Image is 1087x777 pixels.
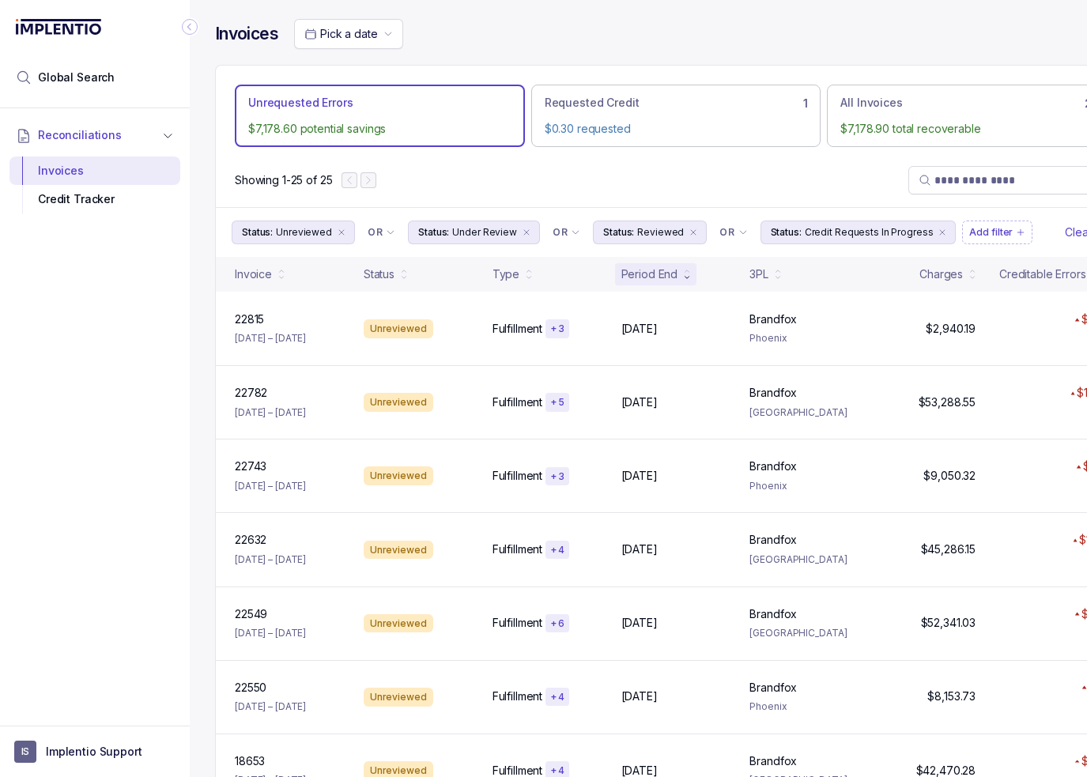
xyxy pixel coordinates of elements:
[364,614,433,633] div: Unreviewed
[22,185,168,213] div: Credit Tracker
[520,226,533,239] div: remove content
[364,393,433,412] div: Unreviewed
[235,172,332,188] p: Showing 1-25 of 25
[418,224,449,240] p: Status:
[1070,391,1075,395] img: red pointer upwards
[550,617,564,630] p: + 6
[621,266,678,282] div: Period End
[235,552,306,568] p: [DATE] – [DATE]
[926,321,976,337] p: $2,940.19
[235,753,265,769] p: 18653
[235,532,266,548] p: 22632
[550,544,564,556] p: + 4
[248,95,353,111] p: Unrequested Errors
[749,625,859,641] p: [GEOGRAPHIC_DATA]
[235,311,264,327] p: 22815
[232,221,1062,244] ul: Filter Group
[232,221,355,244] button: Filter Chip Unreviewed
[621,541,658,557] p: [DATE]
[14,741,36,763] span: User initials
[235,330,306,346] p: [DATE] – [DATE]
[749,532,797,548] p: Brandfox
[550,396,564,409] p: + 5
[235,385,267,401] p: 22782
[364,541,433,560] div: Unreviewed
[235,478,306,494] p: [DATE] – [DATE]
[593,221,707,244] button: Filter Chip Reviewed
[235,606,267,622] p: 22549
[1074,612,1079,616] img: red pointer upwards
[749,311,797,327] p: Brandfox
[923,468,976,484] p: $9,050.32
[361,221,402,243] button: Filter Chip Connector undefined
[621,394,658,410] p: [DATE]
[493,615,542,631] p: Fulfillment
[719,226,734,239] p: OR
[962,221,1032,244] button: Filter Chip Add filter
[550,322,564,335] p: + 3
[921,615,976,631] p: $52,341.03
[46,744,142,760] p: Implentio Support
[637,224,684,240] p: Reviewed
[493,468,542,484] p: Fulfillment
[335,226,348,239] div: remove content
[1076,465,1081,469] img: red pointer upwards
[408,221,540,244] li: Filter Chip Under Review
[749,680,797,696] p: Brandfox
[771,224,802,240] p: Status:
[553,226,568,239] p: OR
[749,699,859,715] p: Phoenix
[235,680,266,696] p: 22550
[235,172,332,188] div: Remaining page entries
[235,266,272,282] div: Invoice
[546,221,587,243] button: Filter Chip Connector undefined
[493,321,542,337] p: Fulfillment
[749,552,859,568] p: [GEOGRAPHIC_DATA]
[38,70,115,85] span: Global Search
[919,266,963,282] div: Charges
[921,541,976,557] p: $45,286.15
[550,470,564,483] p: + 3
[936,226,949,239] div: remove content
[545,95,640,111] p: Requested Credit
[9,153,180,217] div: Reconciliations
[452,224,517,240] p: Under Review
[493,688,542,704] p: Fulfillment
[621,615,658,631] p: [DATE]
[294,19,403,49] button: Date Range Picker
[719,226,747,239] li: Filter Chip Connector undefined
[550,691,564,703] p: + 4
[761,221,957,244] button: Filter Chip Credit Requests In Progress
[840,95,902,111] p: All Invoices
[364,466,433,485] div: Unreviewed
[749,458,797,474] p: Brandfox
[1081,685,1086,689] img: red pointer upwards
[368,226,395,239] li: Filter Chip Connector undefined
[553,226,580,239] li: Filter Chip Connector undefined
[180,17,199,36] div: Collapse Icon
[320,27,377,40] span: Pick a date
[749,405,859,421] p: [GEOGRAPHIC_DATA]
[687,226,700,239] div: remove content
[621,468,658,484] p: [DATE]
[235,458,266,474] p: 22743
[749,753,797,769] p: Brandfox
[235,405,306,421] p: [DATE] – [DATE]
[1074,318,1079,322] img: red pointer upwards
[713,221,753,243] button: Filter Chip Connector undefined
[803,97,808,110] h6: 1
[749,330,859,346] p: Phoenix
[749,385,797,401] p: Brandfox
[550,764,564,777] p: + 4
[927,688,976,704] p: $8,153.73
[805,224,934,240] p: Credit Requests In Progress
[749,478,859,494] p: Phoenix
[493,394,542,410] p: Fulfillment
[749,606,797,622] p: Brandfox
[235,699,306,715] p: [DATE] – [DATE]
[248,121,511,137] p: $7,178.60 potential savings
